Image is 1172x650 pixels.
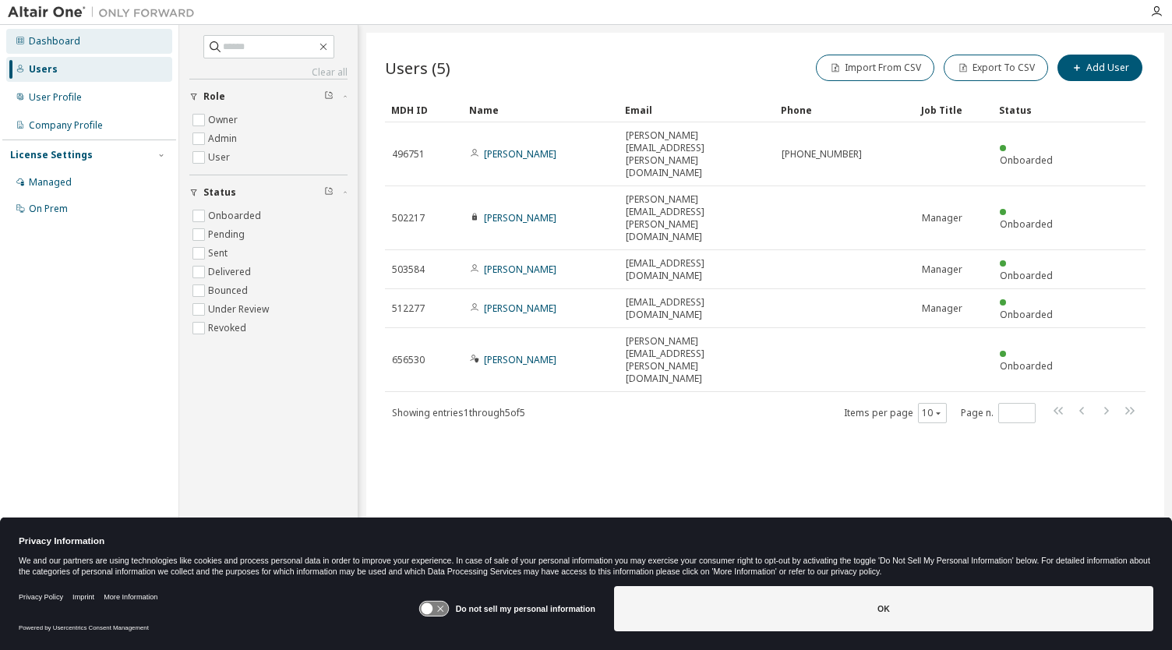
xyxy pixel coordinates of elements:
span: Onboarded [1000,308,1053,321]
label: Sent [208,244,231,263]
div: Job Title [921,97,987,122]
label: User [208,148,233,167]
div: On Prem [29,203,68,215]
span: Items per page [844,403,947,423]
span: Manager [922,302,962,315]
span: Status [203,186,236,199]
span: Role [203,90,225,103]
span: 656530 [392,354,425,366]
button: Status [189,175,348,210]
div: Name [469,97,612,122]
span: [PERSON_NAME][EMAIL_ADDRESS][PERSON_NAME][DOMAIN_NAME] [626,335,768,385]
label: Pending [208,225,248,244]
span: [PERSON_NAME][EMAIL_ADDRESS][PERSON_NAME][DOMAIN_NAME] [626,129,768,179]
span: Onboarded [1000,154,1053,167]
label: Delivered [208,263,254,281]
a: [PERSON_NAME] [484,147,556,161]
span: [EMAIL_ADDRESS][DOMAIN_NAME] [626,296,768,321]
span: [EMAIL_ADDRESS][DOMAIN_NAME] [626,257,768,282]
a: [PERSON_NAME] [484,263,556,276]
button: Role [189,79,348,114]
button: Export To CSV [944,55,1048,81]
div: Company Profile [29,119,103,132]
div: Users [29,63,58,76]
span: Manager [922,212,962,224]
label: Onboarded [208,207,264,225]
div: Phone [781,97,909,122]
div: MDH ID [391,97,457,122]
span: Users (5) [385,57,450,79]
label: Revoked [208,319,249,337]
a: [PERSON_NAME] [484,353,556,366]
div: License Settings [10,149,93,161]
span: 502217 [392,212,425,224]
div: User Profile [29,91,82,104]
label: Under Review [208,300,272,319]
span: Manager [922,263,962,276]
button: Import From CSV [816,55,934,81]
label: Owner [208,111,241,129]
span: Clear filter [324,186,334,199]
a: [PERSON_NAME] [484,211,556,224]
span: Clear filter [324,90,334,103]
button: Add User [1057,55,1142,81]
span: Page n. [961,403,1036,423]
span: Onboarded [1000,359,1053,373]
div: Status [999,97,1064,122]
a: Clear all [189,66,348,79]
span: Onboarded [1000,269,1053,282]
span: [PHONE_NUMBER] [782,148,862,161]
div: Dashboard [29,35,80,48]
div: Email [625,97,768,122]
label: Bounced [208,281,251,300]
button: 10 [922,407,943,419]
div: Managed [29,176,72,189]
img: Altair One [8,5,203,20]
span: 503584 [392,263,425,276]
span: [PERSON_NAME][EMAIL_ADDRESS][PERSON_NAME][DOMAIN_NAME] [626,193,768,243]
span: Showing entries 1 through 5 of 5 [392,406,525,419]
label: Admin [208,129,240,148]
span: 512277 [392,302,425,315]
span: Onboarded [1000,217,1053,231]
a: [PERSON_NAME] [484,302,556,315]
span: 496751 [392,148,425,161]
